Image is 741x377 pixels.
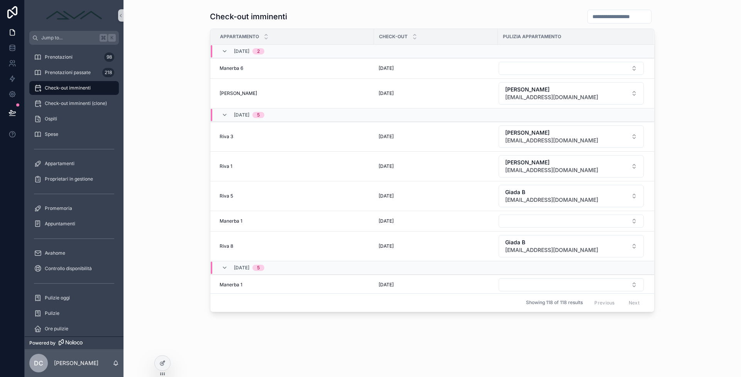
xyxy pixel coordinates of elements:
[505,137,598,144] span: [EMAIL_ADDRESS][DOMAIN_NAME]
[505,188,598,196] span: Giada B
[29,306,119,320] a: Pulizie
[29,112,119,126] a: Ospiti
[505,196,598,204] span: [EMAIL_ADDRESS][DOMAIN_NAME]
[29,291,119,305] a: Pulizie oggi
[220,34,259,40] span: Appartamento
[29,96,119,110] a: Check-out imminenti (clone)
[257,265,260,271] div: 5
[109,35,115,41] span: K
[45,100,107,107] span: Check-out imminenti (clone)
[220,282,242,288] span: Manerba 1
[526,299,583,306] span: Showing 118 of 118 results
[220,243,369,249] a: Riva 8
[29,246,119,260] a: Avahome
[45,265,92,272] span: Controllo disponibilità
[505,246,598,254] span: [EMAIL_ADDRESS][DOMAIN_NAME]
[45,85,91,91] span: Check-out imminenti
[498,155,644,178] a: Select Button
[104,52,114,62] div: 98
[25,336,123,349] a: Powered by
[29,172,119,186] a: Proprietari in gestione
[499,235,644,257] button: Select Button
[379,65,394,71] span: [DATE]
[34,358,43,368] span: DC
[379,218,394,224] span: [DATE]
[379,193,394,199] span: [DATE]
[29,66,119,79] a: Prenotazioni passate218
[45,131,58,137] span: Spese
[29,217,119,231] a: Appuntamenti
[379,90,394,96] span: [DATE]
[29,50,119,64] a: Prenotazioni98
[379,34,408,40] span: Check-out
[505,166,598,174] span: [EMAIL_ADDRESS][DOMAIN_NAME]
[379,163,394,169] span: [DATE]
[45,161,74,167] span: Appartamenti
[499,125,644,148] button: Select Button
[505,159,598,166] span: [PERSON_NAME]
[45,295,70,301] span: Pulizie oggi
[29,322,119,336] a: Ore pulizie
[220,163,232,169] span: Riva 1
[499,278,644,291] button: Select Button
[379,65,493,71] a: [DATE]
[505,129,598,137] span: [PERSON_NAME]
[498,278,644,292] a: Select Button
[379,90,493,96] a: [DATE]
[45,326,68,332] span: Ore pulizie
[257,112,260,118] div: 5
[257,48,260,54] div: 2
[29,157,119,171] a: Appartamenti
[29,81,119,95] a: Check-out imminenti
[45,69,91,76] span: Prenotazioni passate
[499,185,644,207] button: Select Button
[505,93,598,101] span: [EMAIL_ADDRESS][DOMAIN_NAME]
[220,90,257,96] span: [PERSON_NAME]
[379,218,493,224] a: [DATE]
[379,282,394,288] span: [DATE]
[379,193,493,199] a: [DATE]
[220,134,369,140] a: Riva 3
[498,61,644,75] a: Select Button
[379,163,493,169] a: [DATE]
[234,48,249,54] span: [DATE]
[45,221,75,227] span: Appuntamenti
[379,134,493,140] a: [DATE]
[45,176,93,182] span: Proprietari in gestione
[498,82,644,105] a: Select Button
[45,250,65,256] span: Avahome
[505,238,598,246] span: Giada B
[499,82,644,105] button: Select Button
[41,35,96,41] span: Jump to...
[45,310,59,316] span: Pulizie
[234,265,249,271] span: [DATE]
[29,31,119,45] button: Jump to...K
[29,262,119,276] a: Controllo disponibilità
[379,134,394,140] span: [DATE]
[43,9,105,22] img: App logo
[220,65,243,71] span: Manerba 6
[29,127,119,141] a: Spese
[505,86,598,93] span: [PERSON_NAME]
[220,193,233,199] span: Riva 5
[499,62,644,75] button: Select Button
[220,218,369,224] a: Manerba 1
[498,214,644,228] a: Select Button
[379,243,493,249] a: [DATE]
[29,201,119,215] a: Promemoria
[234,112,249,118] span: [DATE]
[498,184,644,208] a: Select Button
[220,134,233,140] span: Riva 3
[45,116,57,122] span: Ospiti
[220,193,369,199] a: Riva 5
[220,163,369,169] a: Riva 1
[54,359,98,367] p: [PERSON_NAME]
[499,155,644,178] button: Select Button
[379,243,394,249] span: [DATE]
[220,282,369,288] a: Manerba 1
[498,235,644,258] a: Select Button
[102,68,114,77] div: 218
[45,205,72,211] span: Promemoria
[220,218,242,224] span: Manerba 1
[503,34,561,40] span: Pulizia appartamento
